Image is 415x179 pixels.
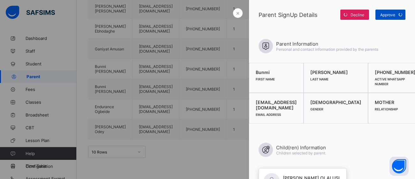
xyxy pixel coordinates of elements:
span: Child(ren) Information [276,145,326,151]
span: Relationship [375,107,398,111]
span: Children selected by parent [276,151,325,155]
span: First Name [256,77,275,81]
span: [EMAIL_ADDRESS][DOMAIN_NAME] [256,100,297,110]
span: Decline [351,12,364,17]
span: Parent SignUp Details [259,11,337,18]
span: [PERSON_NAME] [310,70,361,75]
span: Email Address [256,113,281,116]
span: [DEMOGRAPHIC_DATA] [310,100,361,105]
span: Last Name [310,77,328,81]
span: × [236,10,240,16]
span: Bunmi [256,70,297,75]
span: Personal and contact information provided by the parents [276,47,378,52]
span: Gender [310,107,323,111]
span: Active WhatsApp Number [375,77,405,86]
button: Open asap [389,157,409,176]
span: Parent Information [276,41,378,47]
span: Approve [380,12,395,17]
